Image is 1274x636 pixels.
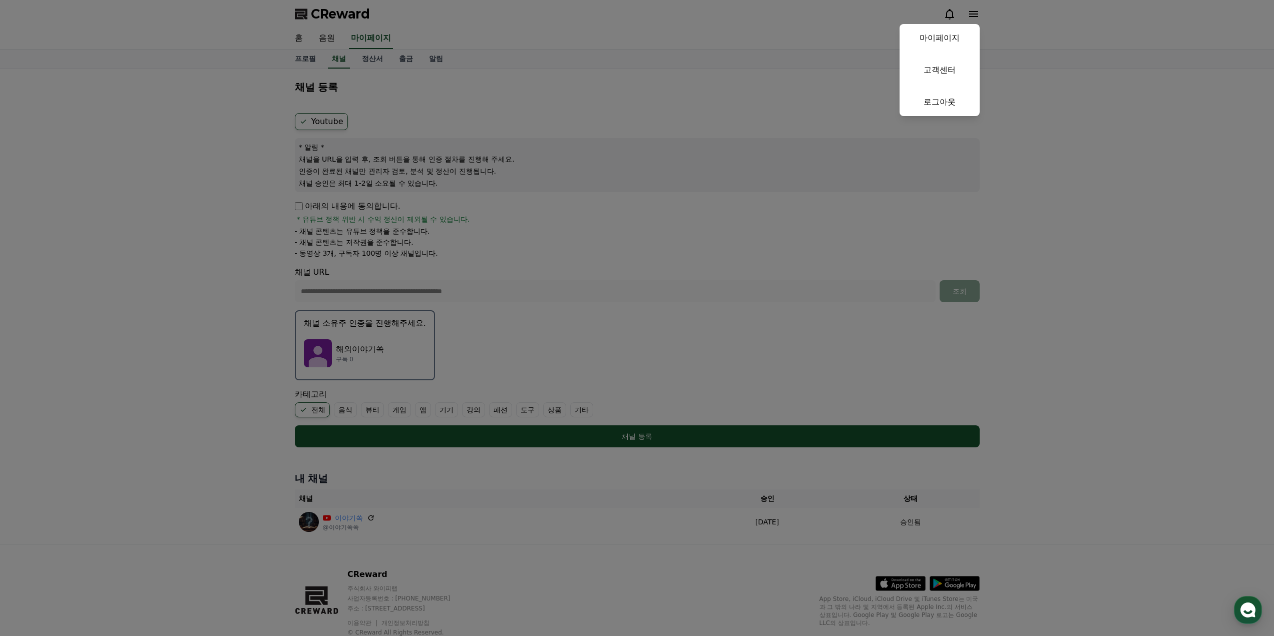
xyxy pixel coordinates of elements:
a: 대화 [66,317,129,342]
a: 로그아웃 [900,88,980,116]
a: 마이페이지 [900,24,980,52]
button: 마이페이지 고객센터 로그아웃 [900,24,980,116]
span: 대화 [92,333,104,341]
a: 설정 [129,317,192,342]
span: 설정 [155,332,167,340]
span: 홈 [32,332,38,340]
a: 홈 [3,317,66,342]
a: 고객센터 [900,56,980,84]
